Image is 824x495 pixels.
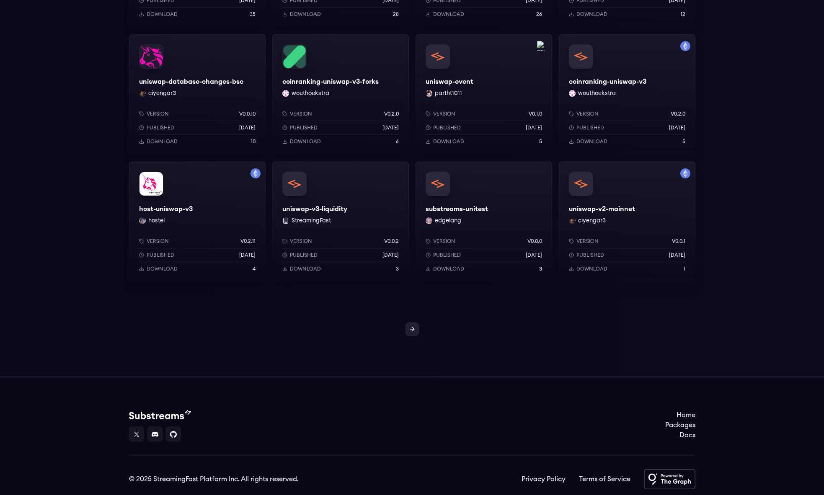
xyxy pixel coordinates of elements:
p: Download [290,138,321,145]
img: Powered by The Graph [644,469,695,489]
p: v0.2.11 [240,238,256,245]
p: v0.0.1 [672,238,685,245]
a: uniswap-v3-liquidityuniswap-v3-liquidity StreamingFastVersionv0.0.2Published[DATE]Download3 [272,162,409,282]
img: Substream's logo [129,410,191,420]
p: [DATE] [382,252,399,258]
p: v0.2.0 [671,111,685,117]
p: [DATE] [239,124,256,131]
p: 5 [539,138,542,145]
img: Filter by mainnet network [251,168,261,178]
img: Filter by mainnet network [680,41,690,51]
button: wouthoekstra [292,89,329,98]
p: Download [576,11,607,18]
p: Download [433,11,464,18]
button: edgelang [435,217,461,225]
p: 6 [396,138,399,145]
a: Filter by mainnet networkhost-uniswap-v3host-uniswap-v3hostel hostelVersionv0.2.11Published[DATE]... [129,162,266,282]
p: [DATE] [382,124,399,131]
p: Download [290,11,321,18]
p: Version [433,111,455,117]
p: Download [576,138,607,145]
a: Filter by bnb networkuniswap-eventuniswap-eventpartht1011 partht1011Versionv0.1.0Published[DATE]D... [416,34,552,155]
p: 4 [253,266,256,272]
p: Download [147,11,178,18]
p: 28 [393,11,399,18]
p: v0.0.0 [527,238,542,245]
p: Published [147,124,174,131]
p: [DATE] [239,252,256,258]
a: Filter by mainnet networkcoinranking-uniswap-v3coinranking-uniswap-v3wouthoekstra wouthoekstraVer... [559,34,695,155]
a: Home [665,410,695,420]
p: Download [147,138,178,145]
p: Published [433,252,461,258]
a: Packages [665,420,695,430]
p: [DATE] [526,124,542,131]
img: Filter by bnb network [537,41,547,51]
button: wouthoekstra [578,89,616,98]
p: [DATE] [669,124,685,131]
p: 1 [684,266,685,272]
a: Terms of Service [579,474,630,484]
p: Version [290,238,312,245]
p: v0.0.10 [239,111,256,117]
p: Version [433,238,455,245]
p: 26 [536,11,542,18]
p: 12 [681,11,685,18]
p: 10 [251,138,256,145]
button: ciyengar3 [578,217,606,225]
p: Download [576,266,607,272]
button: ciyengar3 [148,89,176,98]
p: Published [290,252,318,258]
p: Download [290,266,321,272]
p: Published [147,252,174,258]
a: uniswap-database-changes-bscuniswap-database-changes-bscciyengar3 ciyengar3Versionv0.0.10Publishe... [129,34,266,155]
p: 35 [250,11,256,18]
p: Download [433,138,464,145]
p: Version [147,111,169,117]
p: Version [576,238,599,245]
a: coinranking-uniswap-v3-forkscoinranking-uniswap-v3-forkswouthoekstra wouthoekstraVersionv0.2.0Pub... [272,34,409,155]
p: Published [290,124,318,131]
p: Published [433,124,461,131]
p: Version [290,111,312,117]
a: Docs [665,430,695,440]
button: partht1011 [435,89,462,98]
p: Version [147,238,169,245]
p: 3 [396,266,399,272]
p: [DATE] [526,252,542,258]
p: Download [147,266,178,272]
p: [DATE] [669,252,685,258]
button: hostel [148,217,165,225]
p: Version [576,111,599,117]
p: Published [576,124,604,131]
p: Published [576,252,604,258]
div: © 2025 StreamingFast Platform Inc. All rights reserved. [129,474,299,484]
p: 3 [539,266,542,272]
button: StreamingFast [292,217,331,225]
a: Filter by mainnet networkuniswap-v2-mainnetuniswap-v2-mainnetciyengar3 ciyengar3Versionv0.0.1Publ... [559,162,695,282]
p: v0.0.2 [384,238,399,245]
p: v0.2.0 [384,111,399,117]
a: Privacy Policy [522,474,566,484]
img: Filter by mainnet network [680,168,690,178]
p: Download [433,266,464,272]
p: v0.1.0 [529,111,542,117]
a: substreams-unitestsubstreams-unitestedgelang edgelangVersionv0.0.0Published[DATE]Download3 [416,162,552,282]
p: 5 [682,138,685,145]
